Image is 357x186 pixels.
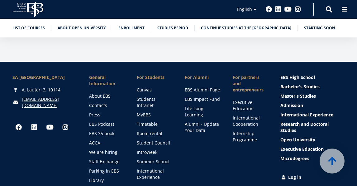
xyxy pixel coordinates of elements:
a: Canvas [137,87,172,93]
a: MyEBS [137,112,172,118]
a: Executive Education [233,99,268,112]
a: Instagram [59,121,72,134]
a: Starting soon [304,25,335,31]
a: Facebook [12,121,25,134]
a: EBS Alumni Page [185,87,220,93]
a: International Experience [137,168,172,180]
a: Enrollment [118,25,145,31]
a: About EBS [89,93,125,99]
a: Master's Studies [280,93,345,99]
a: Open University [280,137,345,143]
a: Youtube [284,6,292,12]
a: Executive Education [280,146,345,152]
a: Staff Exchange [89,159,125,165]
a: Microdegrees [280,155,345,162]
a: Linkedin [275,6,281,12]
a: EBS Impact Fund [185,96,220,102]
a: Facebook [266,6,272,12]
a: About Open University [58,25,106,31]
a: Students Intranet [137,96,172,109]
span: For partners and entrepreneurs [233,74,268,93]
a: Bachelor's Studies [280,84,345,90]
a: EBS Podcast [89,121,125,127]
a: International Experience [280,112,345,118]
a: EBS 35 book [89,130,125,137]
a: Continue studies at the [GEOGRAPHIC_DATA] [201,25,291,31]
span: General Information [89,74,125,87]
a: Introweek [137,149,172,155]
span: For Alumni [185,74,220,81]
a: Contacts [89,102,125,109]
a: ACCA [89,140,125,146]
a: Press [89,112,125,118]
a: Timetable [137,121,172,127]
a: Student Council [137,140,172,146]
a: Log in [280,174,345,180]
a: Youtube [44,121,56,134]
a: For Students [137,74,172,81]
a: Room rental [137,130,172,137]
a: Studies period [157,25,188,31]
a: Alumni - Update Your Data [185,121,220,134]
a: We are hiring [89,149,125,155]
a: Linkedin [28,121,40,134]
a: Parking in EBS [89,168,125,174]
div: A. Lauteri 3, 10114 [12,87,77,93]
a: Research and Doctoral Studies [280,121,345,134]
a: Instagram [295,6,301,12]
div: SA [GEOGRAPHIC_DATA] [12,74,77,81]
a: [EMAIL_ADDRESS][DOMAIN_NAME] [22,96,77,109]
a: Life Long Learning [185,105,220,118]
a: Admission [280,102,345,109]
a: Internship Programme [233,130,268,143]
a: Summer School [137,159,172,165]
a: EBS High School [280,74,345,81]
a: International Cooperation [233,115,268,127]
a: List of Courses [12,25,45,31]
a: Library [89,177,125,184]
